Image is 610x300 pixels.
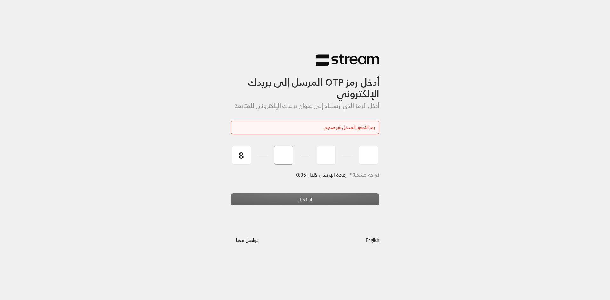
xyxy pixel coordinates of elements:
a: تواصل معنا [231,236,264,244]
div: رمز التحقق المدخل غير صحيح [235,124,375,131]
h5: أدخل الرمز الذي أرسلناه إلى عنوان بريدك الإلكتروني للمتابعة [231,103,379,110]
span: تواجه مشكلة؟ [350,170,379,179]
img: Stream Logo [316,54,379,66]
h3: أدخل رمز OTP المرسل إلى بريدك الإلكتروني [231,66,379,100]
button: تواصل معنا [231,234,264,246]
span: إعادة الإرسال خلال 0:35 [296,170,347,179]
a: English [366,234,379,246]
